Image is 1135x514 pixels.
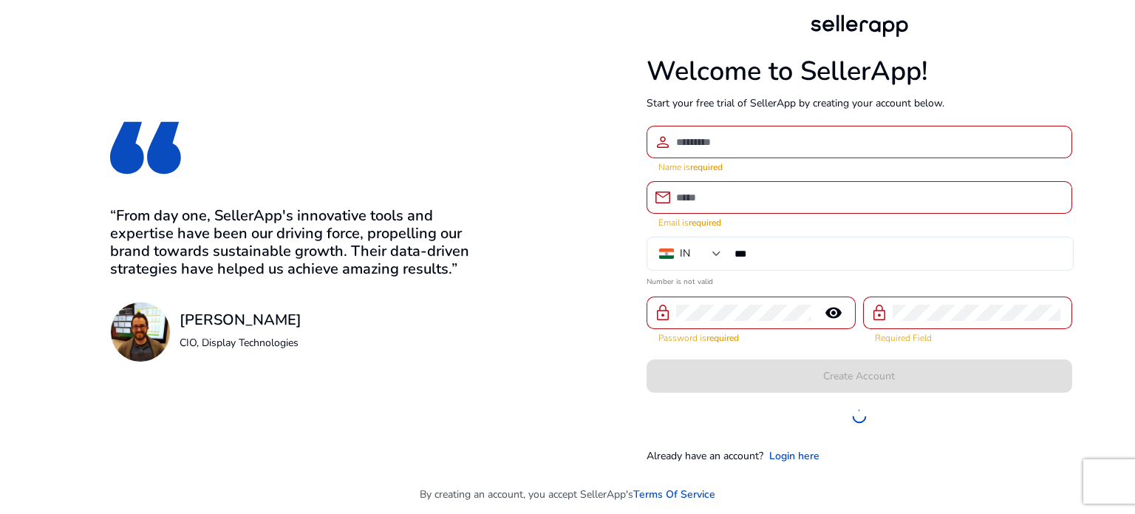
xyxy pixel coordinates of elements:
[690,161,723,173] strong: required
[180,335,301,351] p: CIO, Display Technologies
[654,133,672,151] span: person
[110,207,488,278] h3: “From day one, SellerApp's innovative tools and expertise have been our driving force, propelling...
[658,329,844,345] mat-error: Password is
[647,448,763,464] p: Already have an account?
[769,448,819,464] a: Login here
[875,329,1060,345] mat-error: Required Field
[658,214,1060,229] mat-error: Email is
[870,304,888,322] span: lock
[647,55,1072,87] h1: Welcome to SellerApp!
[180,311,301,329] h3: [PERSON_NAME]
[689,217,721,229] strong: required
[633,487,715,502] a: Terms Of Service
[706,332,739,344] strong: required
[654,189,672,206] span: email
[647,95,1072,111] p: Start your free trial of SellerApp by creating your account below.
[654,304,672,322] span: lock
[680,246,690,262] div: IN
[647,272,1072,288] mat-error: Number is not valid
[658,158,1060,174] mat-error: Name is
[816,304,851,322] mat-icon: remove_red_eye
